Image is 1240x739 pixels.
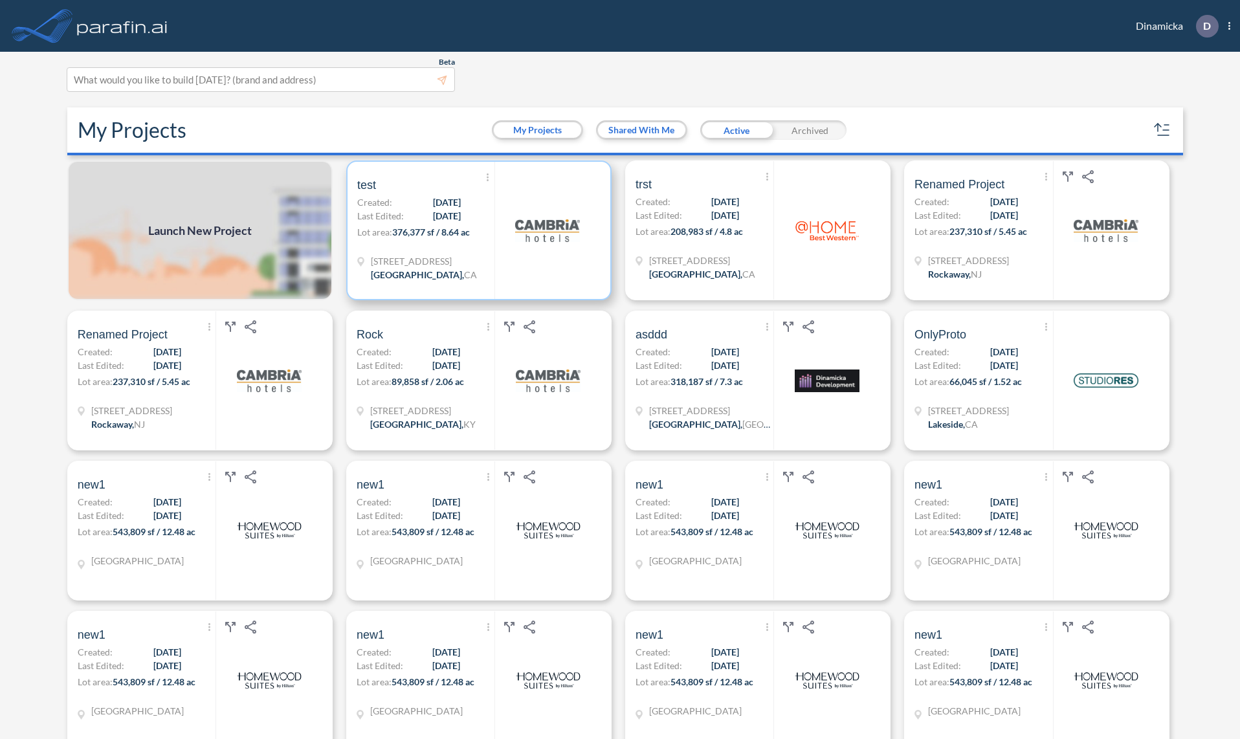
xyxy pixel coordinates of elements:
[432,358,460,372] span: [DATE]
[990,645,1018,659] span: [DATE]
[795,198,859,263] img: logo
[899,311,1178,450] a: OnlyProtoCreated:[DATE]Last Edited:[DATE]Lot area:66,045 sf / 1.52 ac[STREET_ADDRESS]Lakeside,CAlogo
[1152,120,1173,140] button: sort
[649,404,772,417] span: 12345 Bissonnet St
[515,198,580,263] img: logo
[357,226,392,237] span: Lot area:
[914,526,949,537] span: Lot area:
[357,376,392,387] span: Lot area:
[636,659,682,672] span: Last Edited:
[649,705,742,716] span: [GEOGRAPHIC_DATA]
[392,226,470,237] span: 376,377 sf / 8.64 ac
[357,345,392,358] span: Created:
[636,526,670,537] span: Lot area:
[914,327,966,342] span: OnlyProto
[649,704,742,718] div: TX
[78,627,105,643] span: new1
[990,358,1018,372] span: [DATE]
[153,495,181,509] span: [DATE]
[773,120,847,140] div: Archived
[371,269,464,280] span: [GEOGRAPHIC_DATA] ,
[636,676,670,687] span: Lot area:
[439,57,455,67] span: Beta
[742,269,755,280] span: CA
[370,417,476,431] div: Louisville, KY
[392,376,464,387] span: 89,858 sf / 2.06 ac
[370,555,463,566] span: [GEOGRAPHIC_DATA]
[636,177,652,192] span: trst
[795,348,859,413] img: logo
[928,404,1009,417] span: 8719 Los Coches Rd
[928,419,965,430] span: Lakeside ,
[914,659,961,672] span: Last Edited:
[990,495,1018,509] span: [DATE]
[392,676,474,687] span: 543,809 sf / 12.48 ac
[928,554,1021,568] div: TX
[371,254,477,268] span: 3876 Auburn Blvd
[711,358,739,372] span: [DATE]
[432,645,460,659] span: [DATE]
[928,704,1021,718] div: TX
[153,345,181,358] span: [DATE]
[990,208,1018,222] span: [DATE]
[949,226,1027,237] span: 237,310 sf / 5.45 ac
[78,526,113,537] span: Lot area:
[357,676,392,687] span: Lot area:
[990,509,1018,522] span: [DATE]
[1074,198,1138,263] img: logo
[74,13,170,39] img: logo
[153,645,181,659] span: [DATE]
[928,269,971,280] span: Rockaway ,
[914,477,942,492] span: new1
[620,461,899,601] a: new1Created:[DATE]Last Edited:[DATE]Lot area:543,809 sf / 12.48 ac[GEOGRAPHIC_DATA]logo
[914,495,949,509] span: Created:
[91,705,184,716] span: [GEOGRAPHIC_DATA]
[370,554,463,568] div: TX
[711,659,739,672] span: [DATE]
[91,704,184,718] div: TX
[91,555,184,566] span: [GEOGRAPHIC_DATA]
[914,358,961,372] span: Last Edited:
[432,495,460,509] span: [DATE]
[370,404,476,417] span: 1905 Evergreen Rd
[914,195,949,208] span: Created:
[237,348,302,413] img: logo
[432,659,460,672] span: [DATE]
[91,419,134,430] span: Rockaway ,
[914,376,949,387] span: Lot area:
[153,659,181,672] span: [DATE]
[928,417,978,431] div: Lakeside, CA
[990,659,1018,672] span: [DATE]
[711,345,739,358] span: [DATE]
[1074,348,1138,413] img: logo
[91,554,184,568] div: TX
[649,419,742,430] span: [GEOGRAPHIC_DATA] ,
[370,705,463,716] span: [GEOGRAPHIC_DATA]
[914,208,961,222] span: Last Edited:
[598,122,685,138] button: Shared With Me
[1116,15,1230,38] div: Dinamicka
[990,195,1018,208] span: [DATE]
[636,627,663,643] span: new1
[357,477,384,492] span: new1
[711,195,739,208] span: [DATE]
[620,311,899,450] a: asdddCreated:[DATE]Last Edited:[DATE]Lot area:318,187 sf / 7.3 ac[STREET_ADDRESS][GEOGRAPHIC_DATA...
[914,676,949,687] span: Lot area:
[371,268,477,281] div: Sacramento, CA
[914,177,1004,192] span: Renamed Project
[148,222,252,239] span: Launch New Project
[914,226,949,237] span: Lot area:
[516,348,581,413] img: logo
[636,509,682,522] span: Last Edited:
[357,195,392,209] span: Created:
[914,627,942,643] span: new1
[899,160,1178,300] a: Renamed ProjectCreated:[DATE]Last Edited:[DATE]Lot area:237,310 sf / 5.45 ac[STREET_ADDRESS]Rocka...
[78,495,113,509] span: Created:
[237,498,302,563] img: logo
[1074,648,1138,713] img: logo
[432,345,460,358] span: [DATE]
[711,509,739,522] span: [DATE]
[928,254,1009,267] span: 321 Mt Hope Ave
[62,461,341,601] a: new1Created:[DATE]Last Edited:[DATE]Lot area:543,809 sf / 12.48 ac[GEOGRAPHIC_DATA]logo
[78,676,113,687] span: Lot area:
